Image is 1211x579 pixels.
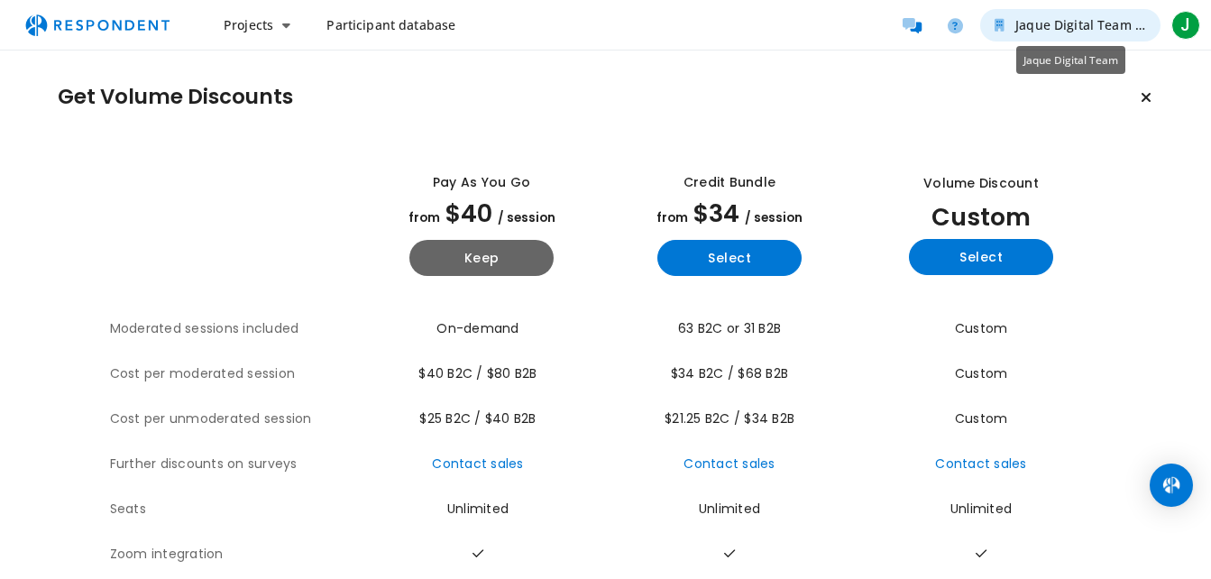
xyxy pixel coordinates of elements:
div: Open Intercom Messenger [1150,464,1193,507]
span: Jaque Digital Team [1015,16,1132,33]
a: Contact sales [935,455,1026,473]
button: Select yearly basic plan [657,240,802,276]
span: from [408,209,440,226]
span: $40 B2C / $80 B2B [418,364,537,382]
img: respondent-logo.png [14,8,180,42]
th: Zoom integration [110,532,358,577]
th: Seats [110,487,358,532]
span: J [1171,11,1200,40]
span: $34 B2C / $68 B2B [671,364,788,382]
span: / session [745,209,803,226]
span: Projects [224,16,273,33]
a: Help and support [937,7,973,43]
button: Select yearly custom_static plan [909,239,1053,275]
button: Keep current yearly payg plan [409,240,554,276]
div: Pay as you go [433,173,530,192]
th: Moderated sessions included [110,307,358,352]
span: Custom [955,319,1008,337]
span: Participant database [326,16,455,33]
span: / session [498,209,555,226]
h1: Get Volume Discounts [58,85,293,110]
span: $21.25 B2C / $34 B2B [665,409,794,427]
span: $25 B2C / $40 B2B [419,409,536,427]
span: Unlimited [950,500,1012,518]
span: Unlimited [447,500,509,518]
a: Contact sales [432,455,523,473]
span: 63 B2C or 31 B2B [678,319,781,337]
span: Custom [955,364,1008,382]
th: Cost per unmoderated session [110,397,358,442]
span: Custom [931,200,1031,234]
a: Message participants [894,7,930,43]
div: Credit Bundle [683,173,775,192]
span: Jaque Digital Team [1023,52,1118,67]
a: Contact sales [683,455,775,473]
th: Further discounts on surveys [110,442,358,487]
th: Cost per moderated session [110,352,358,397]
span: $40 [445,197,492,230]
button: Projects [209,9,305,41]
a: Participant database [312,9,470,41]
span: On-demand [436,319,518,337]
span: Custom [955,409,1008,427]
button: Keep current plan [1128,79,1164,115]
button: J [1168,9,1204,41]
span: from [656,209,688,226]
span: $34 [693,197,739,230]
button: Jaque Digital Team [980,9,1161,41]
span: Unlimited [699,500,760,518]
div: Volume Discount [923,174,1039,193]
